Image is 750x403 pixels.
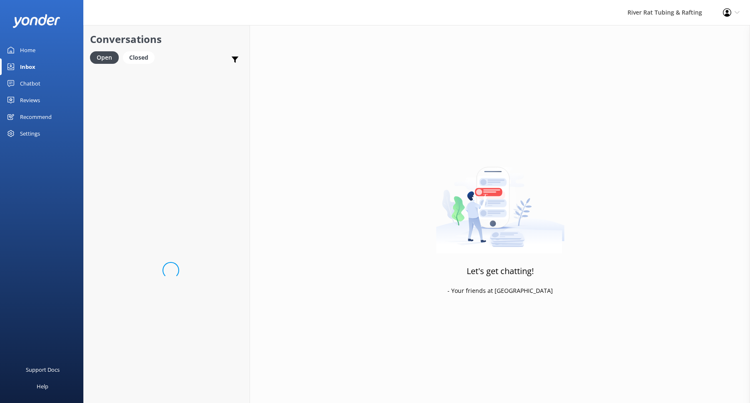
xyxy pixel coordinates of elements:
[20,58,35,75] div: Inbox
[123,51,155,64] div: Closed
[436,149,565,254] img: artwork of a man stealing a conversation from at giant smartphone
[447,286,553,295] p: - Your friends at [GEOGRAPHIC_DATA]
[20,108,52,125] div: Recommend
[20,42,35,58] div: Home
[90,51,119,64] div: Open
[20,92,40,108] div: Reviews
[467,264,534,278] h3: Let's get chatting!
[37,378,48,395] div: Help
[12,14,60,28] img: yonder-white-logo.png
[90,31,243,47] h2: Conversations
[26,361,60,378] div: Support Docs
[20,75,40,92] div: Chatbot
[20,125,40,142] div: Settings
[90,53,123,62] a: Open
[123,53,159,62] a: Closed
